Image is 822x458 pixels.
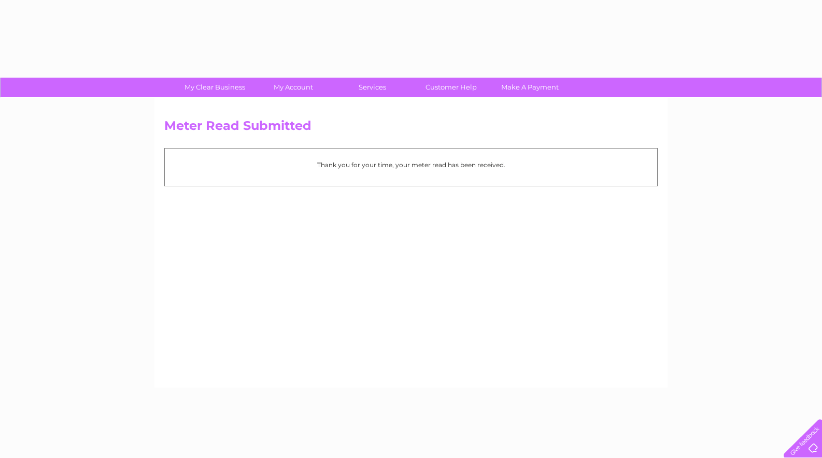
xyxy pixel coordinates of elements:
h2: Meter Read Submitted [164,119,658,138]
a: Services [330,78,415,97]
a: My Account [251,78,336,97]
a: My Clear Business [172,78,258,97]
a: Customer Help [408,78,494,97]
p: Thank you for your time, your meter read has been received. [170,160,652,170]
a: Make A Payment [487,78,573,97]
